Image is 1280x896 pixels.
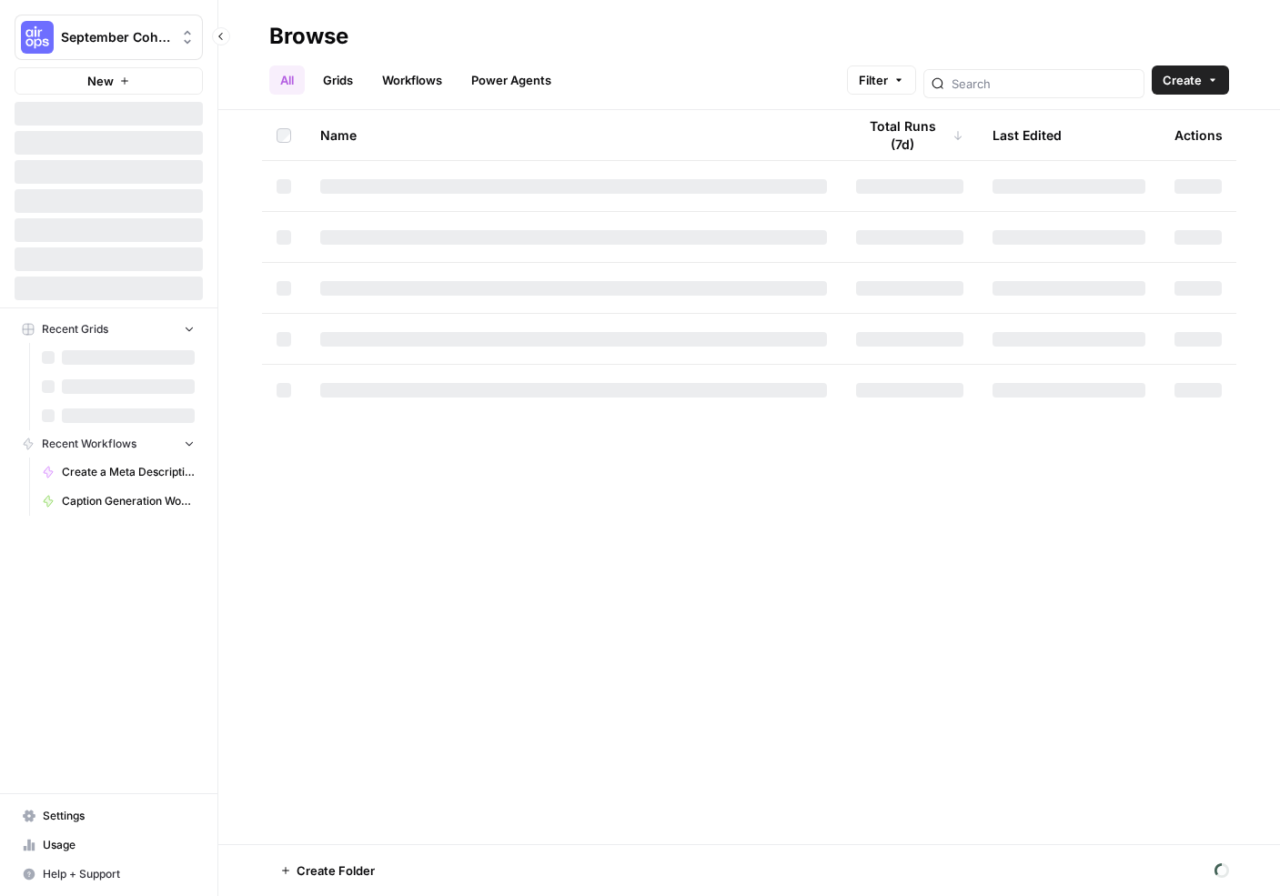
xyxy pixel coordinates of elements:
span: Create Folder [297,861,375,880]
a: Grids [312,65,364,95]
span: New [87,72,114,90]
a: All [269,65,305,95]
span: Recent Workflows [42,436,136,452]
input: Search [952,75,1136,93]
span: Create [1163,71,1202,89]
a: Create a Meta Description ([PERSON_NAME]) [34,458,203,487]
a: Workflows [371,65,453,95]
span: Recent Grids [42,321,108,337]
span: Filter [859,71,888,89]
button: Recent Workflows [15,430,203,458]
button: Create Folder [269,856,386,885]
a: Power Agents [460,65,562,95]
div: Last Edited [993,110,1062,160]
span: Usage [43,837,195,853]
button: Create [1152,65,1229,95]
button: Recent Grids [15,316,203,343]
button: Workspace: September Cohort [15,15,203,60]
div: Browse [269,22,348,51]
a: Usage [15,831,203,860]
span: Caption Generation Workflow Sample [62,493,195,509]
span: Create a Meta Description ([PERSON_NAME]) [62,464,195,480]
button: Help + Support [15,860,203,889]
a: Caption Generation Workflow Sample [34,487,203,516]
div: Total Runs (7d) [856,110,963,160]
button: Filter [847,65,916,95]
div: Actions [1174,110,1223,160]
img: September Cohort Logo [21,21,54,54]
span: Help + Support [43,866,195,882]
button: New [15,67,203,95]
span: September Cohort [61,28,171,46]
a: Settings [15,801,203,831]
div: Name [320,110,827,160]
span: Settings [43,808,195,824]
